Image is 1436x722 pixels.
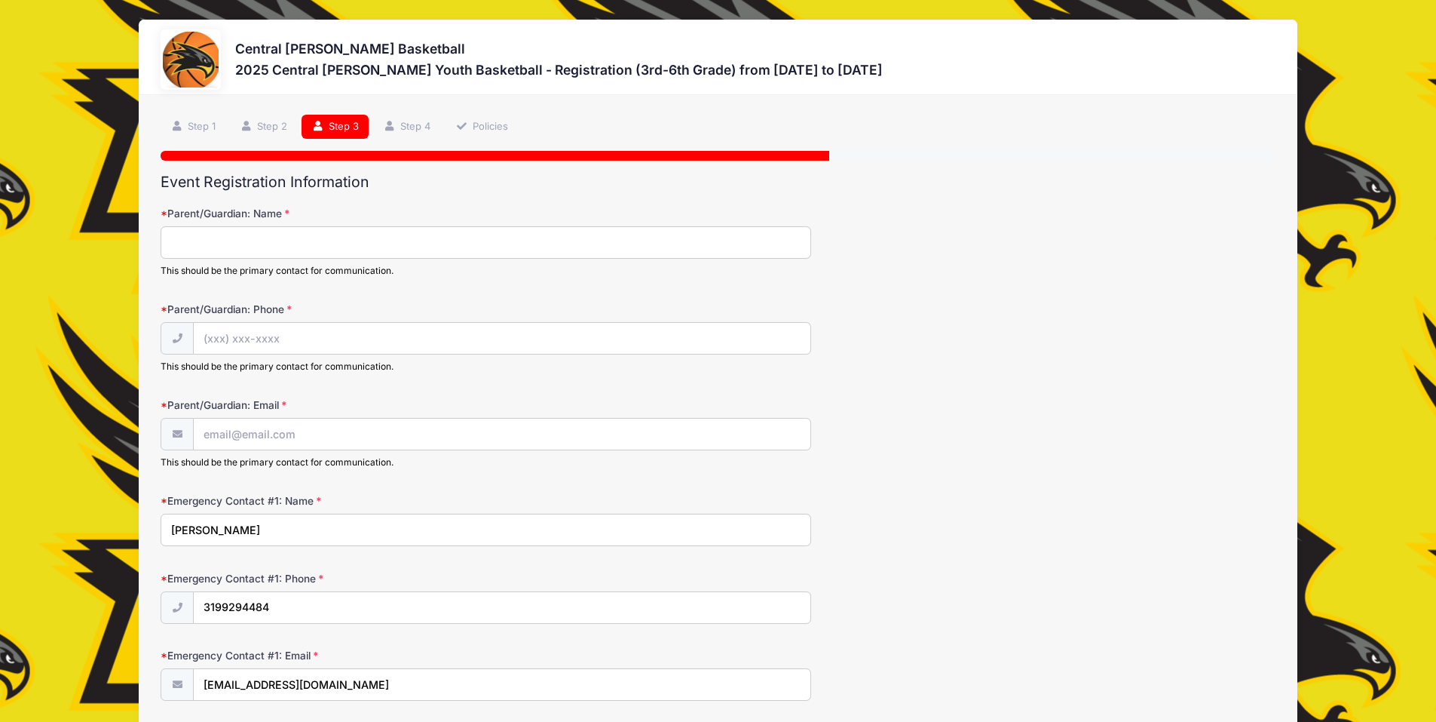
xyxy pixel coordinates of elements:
[445,115,518,140] a: Policies
[161,264,811,278] div: This should be the primary contact for communication.
[193,418,811,450] input: email@email.com
[161,206,532,221] label: Parent/Guardian: Name
[161,302,532,317] label: Parent/Guardian: Phone
[161,398,532,413] label: Parent/Guardian: Email
[230,115,297,140] a: Step 2
[161,456,811,469] div: This should be the primary contact for communication.
[161,571,532,586] label: Emergency Contact #1: Phone
[235,62,883,78] h3: 2025 Central [PERSON_NAME] Youth Basketball - Registration (3rd-6th Grade) from [DATE] to [DATE]
[161,648,532,663] label: Emergency Contact #1: Email
[161,115,225,140] a: Step 1
[161,360,811,373] div: This should be the primary contact for communication.
[374,115,441,140] a: Step 4
[161,174,1275,191] h2: Event Registration Information
[193,322,811,355] input: (xxx) xxx-xxxx
[235,41,883,57] h3: Central [PERSON_NAME] Basketball
[302,115,369,140] a: Step 3
[193,668,811,701] input: email@email.com
[161,493,532,508] label: Emergency Contact #1: Name
[193,591,811,624] input: (xxx) xxx-xxxx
